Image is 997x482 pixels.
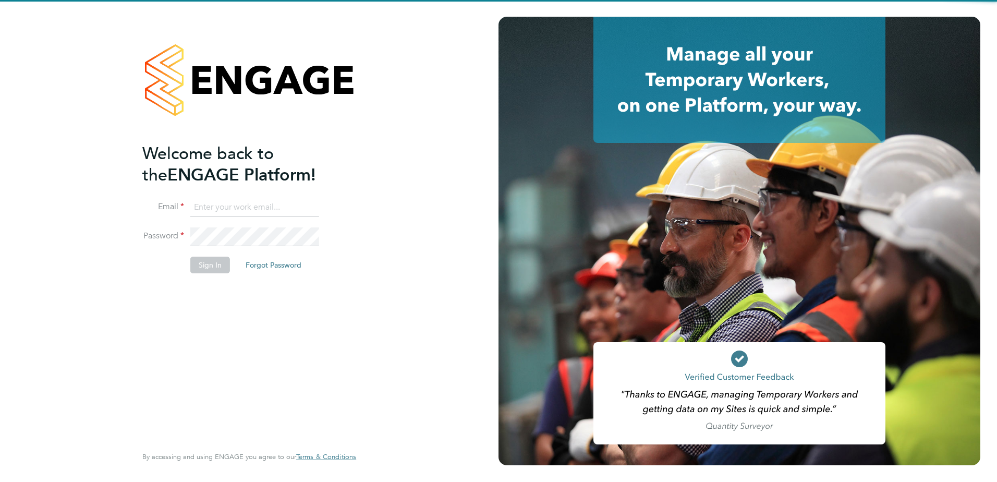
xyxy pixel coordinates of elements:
[142,231,184,242] label: Password
[142,143,346,186] h2: ENGAGE Platform!
[142,201,184,212] label: Email
[142,143,274,185] span: Welcome back to the
[190,198,319,217] input: Enter your work email...
[296,453,356,461] a: Terms & Conditions
[142,452,356,461] span: By accessing and using ENGAGE you agree to our
[190,257,230,273] button: Sign In
[296,452,356,461] span: Terms & Conditions
[237,257,310,273] button: Forgot Password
